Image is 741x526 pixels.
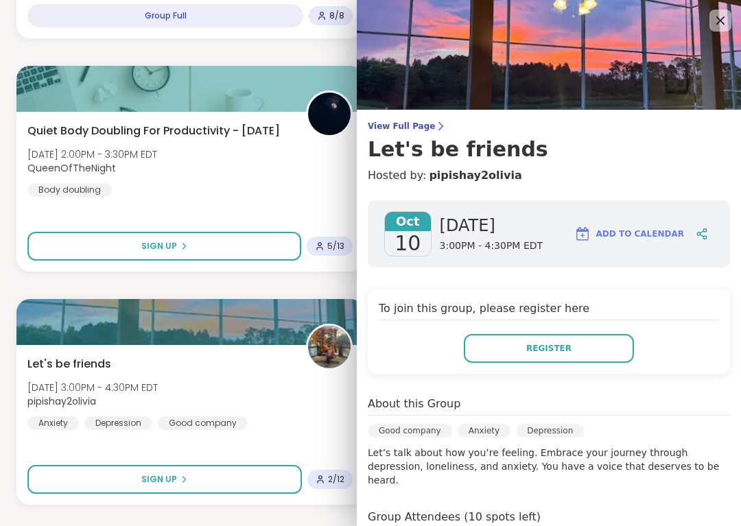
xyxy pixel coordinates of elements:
span: Sign Up [141,240,177,252]
h3: Let's be friends [368,137,730,162]
span: [DATE] 2:00PM - 3:30PM EDT [27,147,157,161]
h4: About this Group [368,396,460,412]
span: Oct [385,212,431,231]
div: Good company [368,424,452,438]
span: 2 / 12 [328,474,344,485]
div: Depression [84,416,152,430]
b: QueenOfTheNight [27,161,116,175]
span: View Full Page [368,121,730,132]
div: Good company [158,416,248,430]
span: 8 / 8 [329,10,344,21]
span: 5 / 13 [327,241,344,252]
span: Register [526,342,572,355]
button: Sign Up [27,232,301,261]
span: Sign Up [141,473,177,486]
div: Body doubling [27,183,112,197]
div: Anxiety [27,416,79,430]
h4: To join this group, please register here [379,300,719,320]
div: Depression [516,424,584,438]
div: Anxiety [458,424,510,438]
p: Let’s talk about how you’re feeling. Embrace your journey through depression, loneliness, and anx... [368,446,730,487]
span: [DATE] [440,215,543,237]
span: Add to Calendar [596,228,684,240]
a: View Full PageLet's be friends [368,121,730,162]
div: Group Full [27,4,303,27]
span: 10 [395,231,421,256]
button: Sign Up [27,465,302,494]
button: Add to Calendar [568,217,690,250]
span: Let's be friends [27,356,111,372]
b: pipishay2olivia [27,394,96,408]
span: Quiet Body Doubling For Productivity - [DATE] [27,123,280,139]
a: pipishay2olivia [429,167,521,184]
button: Register [464,334,634,363]
img: QueenOfTheNight [308,93,351,135]
h4: Hosted by: [368,167,730,184]
img: ShareWell Logomark [574,226,591,242]
span: [DATE] 3:00PM - 4:30PM EDT [27,381,158,394]
span: 3:00PM - 4:30PM EDT [440,239,543,253]
img: pipishay2olivia [308,326,351,368]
